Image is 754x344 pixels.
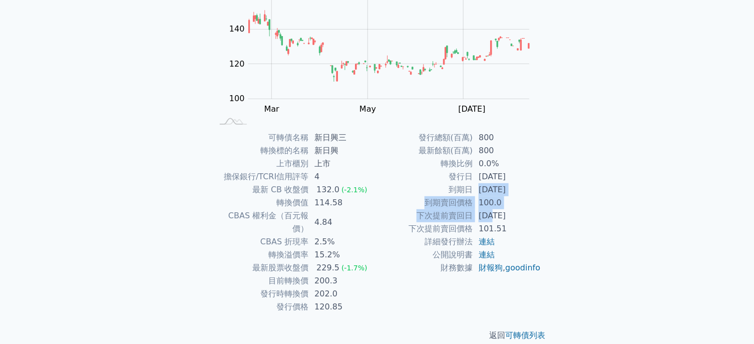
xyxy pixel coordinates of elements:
[213,274,308,287] td: 目前轉換價
[473,170,541,183] td: [DATE]
[213,248,308,261] td: 轉換溢價率
[459,104,486,114] tspan: [DATE]
[213,131,308,144] td: 可轉債名稱
[213,157,308,170] td: 上市櫃別
[213,287,308,300] td: 發行時轉換價
[213,170,308,183] td: 擔保銀行/TCRI信用評等
[473,196,541,209] td: 100.0
[473,209,541,222] td: [DATE]
[308,248,377,261] td: 15.2%
[213,183,308,196] td: 最新 CB 收盤價
[201,329,553,341] p: 返回
[377,183,473,196] td: 到期日
[213,209,308,235] td: CBAS 權利金（百元報價）
[341,264,367,272] span: (-1.7%)
[505,263,540,272] a: goodinfo
[377,131,473,144] td: 發行總額(百萬)
[213,144,308,157] td: 轉換標的名稱
[473,222,541,235] td: 101.51
[473,183,541,196] td: [DATE]
[704,296,754,344] div: 聊天小工具
[377,144,473,157] td: 最新餘額(百萬)
[473,261,541,274] td: ,
[308,170,377,183] td: 4
[308,235,377,248] td: 2.5%
[377,209,473,222] td: 下次提前賣回日
[479,250,495,259] a: 連結
[249,10,530,82] g: Series
[377,157,473,170] td: 轉換比例
[308,144,377,157] td: 新日興
[213,196,308,209] td: 轉換價值
[308,196,377,209] td: 114.58
[505,330,545,340] a: 可轉債列表
[377,196,473,209] td: 到期賣回價格
[377,222,473,235] td: 下次提前賣回價格
[229,59,245,69] tspan: 120
[377,235,473,248] td: 詳細發行辦法
[308,209,377,235] td: 4.84
[377,248,473,261] td: 公開說明書
[213,300,308,313] td: 發行價格
[308,287,377,300] td: 202.0
[473,131,541,144] td: 800
[308,274,377,287] td: 200.3
[213,235,308,248] td: CBAS 折現率
[341,186,367,194] span: (-2.1%)
[704,296,754,344] iframe: Chat Widget
[308,300,377,313] td: 120.85
[264,104,280,114] tspan: Mar
[479,237,495,246] a: 連結
[229,94,245,103] tspan: 100
[377,261,473,274] td: 財務數據
[377,170,473,183] td: 發行日
[314,183,341,196] div: 132.0
[479,263,503,272] a: 財報狗
[314,261,341,274] div: 229.5
[229,24,245,34] tspan: 140
[213,261,308,274] td: 最新股票收盤價
[473,157,541,170] td: 0.0%
[473,144,541,157] td: 800
[359,104,376,114] tspan: May
[308,131,377,144] td: 新日興三
[308,157,377,170] td: 上市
